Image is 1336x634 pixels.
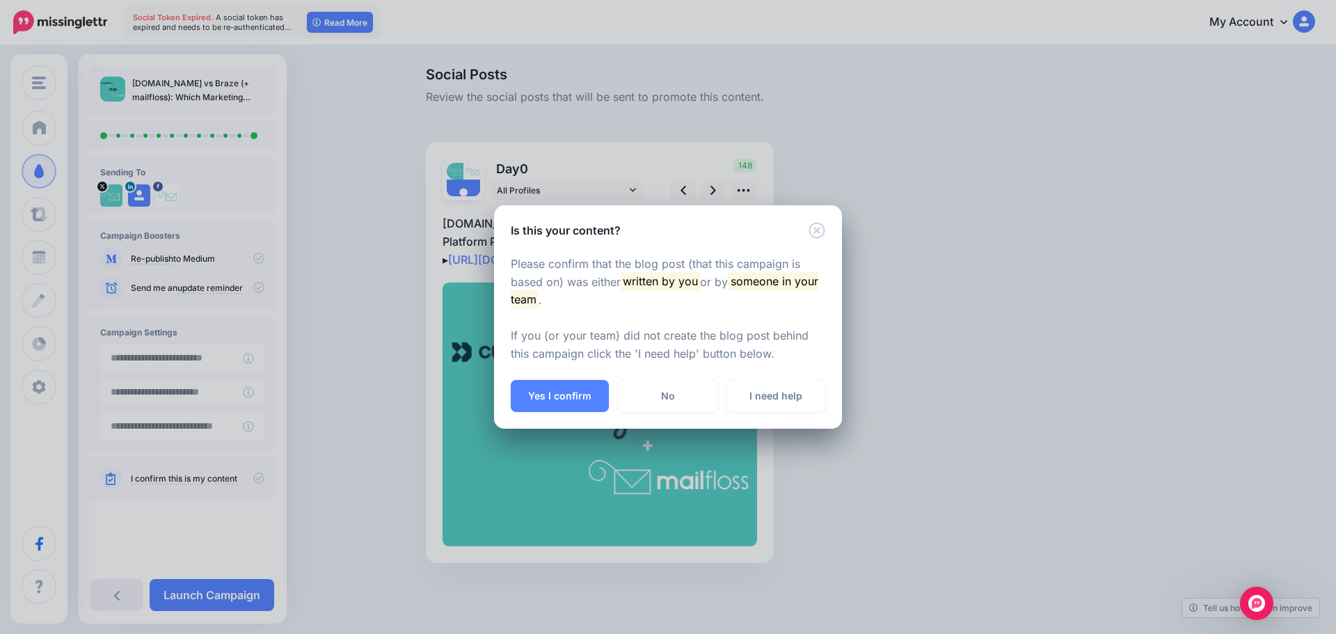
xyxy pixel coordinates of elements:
[511,380,609,412] button: Yes I confirm
[727,380,825,412] a: I need help
[809,222,825,239] button: Close
[511,272,818,308] mark: someone in your team
[619,380,717,412] a: No
[1240,587,1273,620] div: Open Intercom Messenger
[511,255,825,364] p: Please confirm that the blog post (that this campaign is based on) was either or by . If you (or ...
[621,272,700,290] mark: written by you
[511,222,621,239] h5: Is this your content?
